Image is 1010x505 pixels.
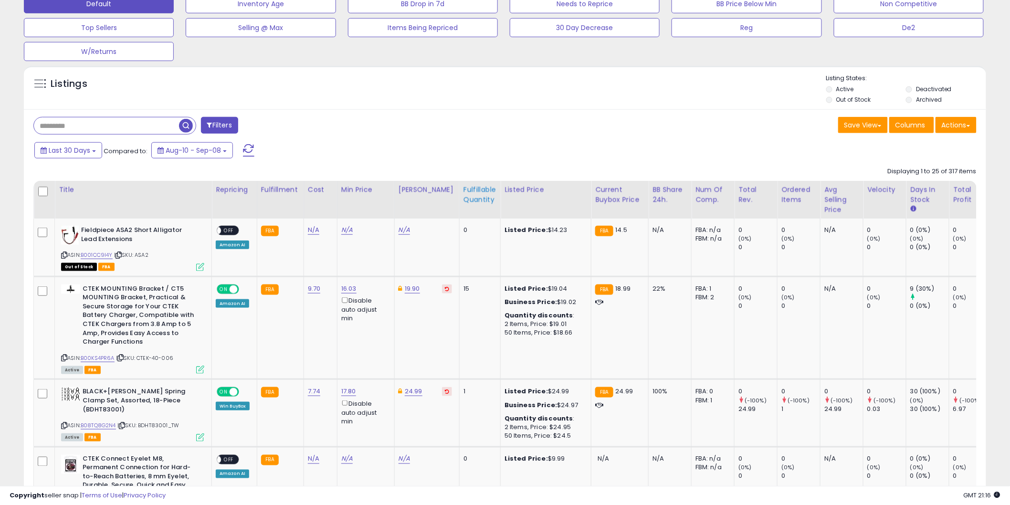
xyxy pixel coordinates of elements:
div: N/A [824,226,856,234]
div: 0 [953,387,992,396]
div: 0 [781,226,820,234]
a: Terms of Use [82,491,122,500]
div: 2 Items, Price: $24.95 [505,423,584,431]
div: Displaying 1 to 25 of 317 items [888,167,977,176]
div: : [505,311,584,320]
img: 41SXq2cAtWL._SL40_.jpg [61,455,80,474]
small: Days In Stock. [910,205,916,213]
div: FBA: 1 [695,284,727,293]
a: 24.99 [405,387,422,396]
div: : [505,414,584,423]
small: (0%) [953,235,967,242]
div: FBA: 0 [695,387,727,396]
span: ON [218,388,230,396]
button: Filters [201,117,238,134]
div: $9.99 [505,455,584,463]
small: FBA [595,226,613,236]
div: Repricing [216,185,253,195]
span: ON [218,285,230,293]
label: Archived [916,95,942,104]
div: 0 [738,302,777,310]
div: Listed Price [505,185,587,195]
b: CTEK MOUNTING Bracket / CT5 MOUNTING Bracket, Practical & Secure Storage for Your CTEK Battery Ch... [83,284,199,349]
button: Selling @ Max [186,18,336,37]
button: Save View [838,117,888,133]
div: 0 [781,472,820,481]
button: De2 [834,18,984,37]
small: (0%) [738,464,752,472]
div: $24.99 [505,387,584,396]
div: Cost [308,185,333,195]
span: 18.99 [616,284,631,293]
span: Compared to: [104,147,147,156]
div: 0 [867,226,906,234]
div: Total Profit [953,185,988,205]
span: | SKU: ASA2 [114,251,148,259]
small: FBA [261,387,279,398]
small: (-100%) [745,397,767,404]
p: Listing States: [826,74,986,83]
b: Listed Price: [505,225,548,234]
div: FBM: n/a [695,234,727,243]
div: 30 (100%) [910,387,949,396]
small: FBA [261,455,279,465]
span: FBA [84,366,101,374]
div: Num of Comp. [695,185,730,205]
div: BB Share 24h. [652,185,687,205]
span: 14.5 [616,225,628,234]
b: Listed Price: [505,387,548,396]
small: (-100%) [873,397,895,404]
div: 50 Items, Price: $18.66 [505,328,584,337]
div: 6.97 [953,405,992,413]
div: 0 [867,472,906,481]
div: 0 [738,455,777,463]
small: (0%) [910,397,924,404]
div: 1 [781,405,820,413]
div: Total Rev. [738,185,773,205]
span: 24.99 [616,387,633,396]
div: FBA: n/a [695,226,727,234]
button: 30 Day Decrease [510,18,660,37]
a: N/A [399,454,410,464]
button: Actions [936,117,977,133]
a: N/A [399,225,410,235]
b: Quantity discounts [505,414,573,423]
div: $24.97 [505,401,584,410]
small: (0%) [781,464,795,472]
span: | SKU: BDHT83001_TW [117,421,179,429]
div: 0 [738,243,777,252]
div: Min Price [341,185,390,195]
a: 17.80 [341,387,356,396]
small: (0%) [953,294,967,301]
div: $19.04 [505,284,584,293]
div: 0 [824,387,863,396]
small: (0%) [867,464,881,472]
div: N/A [652,226,684,234]
span: Columns [895,120,926,130]
span: | SKU: CTEK-40-006 [116,354,173,362]
small: FBA [595,284,613,295]
div: 0 (0%) [910,226,949,234]
button: Last 30 Days [34,142,102,158]
a: N/A [341,454,353,464]
button: Columns [889,117,934,133]
small: (-100%) [959,397,981,404]
div: N/A [824,284,856,293]
div: 0 [738,226,777,234]
strong: Copyright [10,491,44,500]
div: 0 [781,243,820,252]
small: (0%) [781,294,795,301]
a: 16.03 [341,284,357,294]
button: Reg [672,18,821,37]
div: 0 [867,455,906,463]
div: Days In Stock [910,185,945,205]
div: FBM: 2 [695,293,727,302]
div: 0 [867,302,906,310]
div: 0 [463,226,493,234]
small: (0%) [910,235,924,242]
div: 0 [738,387,777,396]
button: Items Being Repriced [348,18,498,37]
div: 0 [738,284,777,293]
b: Business Price: [505,297,557,306]
div: $19.02 [505,298,584,306]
